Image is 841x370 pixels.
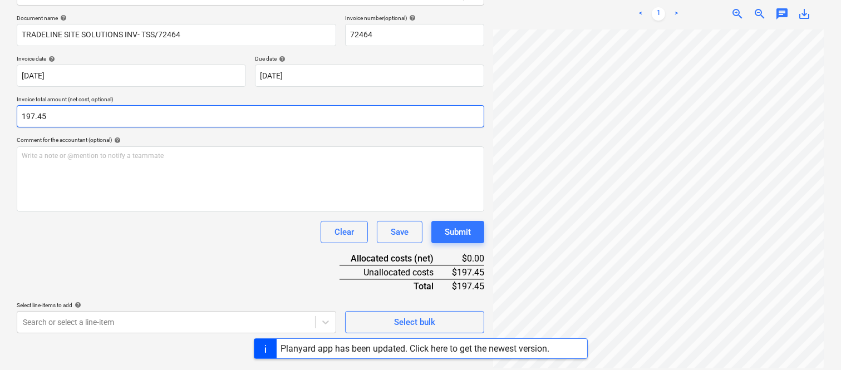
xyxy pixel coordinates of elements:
div: Document name [17,14,336,22]
span: help [277,56,286,62]
div: Invoice number (optional) [345,14,484,22]
div: Allocated costs (net) [340,252,451,265]
div: $197.45 [451,279,484,293]
div: Clear [335,225,354,239]
p: Invoice total amount (net cost, optional) [17,96,484,105]
div: $197.45 [451,265,484,279]
div: Unallocated costs [340,265,451,279]
button: Save [377,221,422,243]
div: Submit [445,225,471,239]
div: Due date [255,55,484,62]
div: Select line-items to add [17,302,336,309]
button: Submit [431,221,484,243]
span: help [112,137,121,144]
div: $0.00 [451,252,484,265]
input: Invoice number [345,24,484,46]
input: Invoice total amount (net cost, optional) [17,105,484,127]
input: Invoice date not specified [17,65,246,87]
input: Document name [17,24,336,46]
div: Save [391,225,409,239]
div: Invoice date [17,55,246,62]
span: help [72,302,81,308]
span: help [46,56,55,62]
span: help [407,14,416,21]
iframe: Chat Widget [785,317,841,370]
div: Select bulk [394,315,435,329]
span: help [58,14,67,21]
button: Clear [321,221,368,243]
div: Total [340,279,451,293]
button: Select bulk [345,311,484,333]
div: Planyard app has been updated. Click here to get the newest version. [281,343,550,354]
input: Due date not specified [255,65,484,87]
div: Comment for the accountant (optional) [17,136,484,144]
